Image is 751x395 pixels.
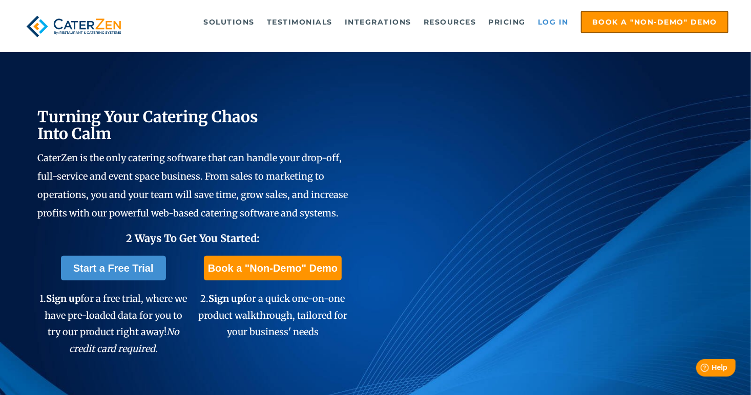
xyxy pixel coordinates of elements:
a: Start a Free Trial [61,256,166,280]
span: Sign up [46,293,80,304]
span: Turning Your Catering Chaos Into Calm [37,107,258,143]
a: Log in [533,12,574,32]
span: Sign up [208,293,243,304]
div: Navigation Menu [143,11,728,33]
a: Resources [419,12,482,32]
a: Book a "Non-Demo" Demo [204,256,342,280]
span: 2. for a quick one-on-one product walkthrough, tailored for your business' needs [198,293,347,338]
span: CaterZen is the only catering software that can handle your drop-off, full-service and event spac... [37,152,348,219]
a: Integrations [340,12,416,32]
img: caterzen [23,11,125,42]
a: Pricing [484,12,531,32]
a: Book a "Non-Demo" Demo [581,11,728,33]
span: 2 Ways To Get You Started: [126,232,260,245]
a: Solutions [199,12,260,32]
a: Testimonials [262,12,338,32]
span: 1. for a free trial, where we have pre-loaded data for you to try our product right away! [39,293,187,354]
iframe: Help widget launcher [660,355,740,384]
em: No credit card required. [69,326,179,354]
